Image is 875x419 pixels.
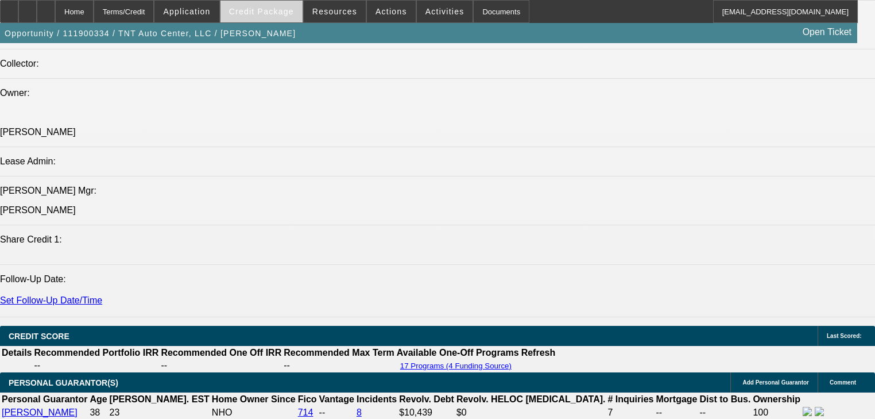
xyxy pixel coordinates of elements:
[798,22,856,42] a: Open Ticket
[830,379,856,386] span: Comment
[456,394,606,404] b: Revolv. HELOC [MEDICAL_DATA].
[154,1,219,22] button: Application
[319,394,354,404] b: Vantage
[656,394,698,404] b: Mortgage
[5,29,296,38] span: Opportunity / 111900334 / TNT Auto Center, LLC / [PERSON_NAME]
[109,406,210,419] td: 23
[425,7,464,16] span: Activities
[220,1,303,22] button: Credit Package
[742,379,809,386] span: Add Personal Guarantor
[827,333,862,339] span: Last Scored:
[229,7,294,16] span: Credit Package
[9,332,69,341] span: CREDIT SCORE
[2,394,87,404] b: Personal Guarantor
[89,406,107,419] td: 38
[211,406,296,419] td: NHO
[396,347,520,359] th: Available One-Off Programs
[753,394,800,404] b: Ownership
[2,408,78,417] a: [PERSON_NAME]
[398,406,455,419] td: $10,439
[298,394,317,404] b: Fico
[417,1,473,22] button: Activities
[160,347,282,359] th: Recommended One Off IRR
[752,406,801,419] td: 100
[1,347,32,359] th: Details
[521,347,556,359] th: Refresh
[375,7,407,16] span: Actions
[367,1,416,22] button: Actions
[283,360,395,371] td: --
[399,394,454,404] b: Revolv. Debt
[212,394,296,404] b: Home Owner Since
[357,408,362,417] a: 8
[319,406,355,419] td: --
[298,408,313,417] a: 714
[33,347,159,359] th: Recommended Portfolio IRR
[456,406,606,419] td: $0
[9,378,118,387] span: PERSONAL GUARANTOR(S)
[312,7,357,16] span: Resources
[110,394,210,404] b: [PERSON_NAME]. EST
[163,7,210,16] span: Application
[656,406,698,419] td: --
[607,394,653,404] b: # Inquiries
[90,394,107,404] b: Age
[283,347,395,359] th: Recommended Max Term
[700,394,751,404] b: Dist to Bus.
[33,360,159,371] td: --
[699,406,752,419] td: --
[607,406,654,419] td: 7
[815,407,824,416] img: linkedin-icon.png
[397,361,515,371] button: 17 Programs (4 Funding Source)
[304,1,366,22] button: Resources
[160,360,282,371] td: --
[803,407,812,416] img: facebook-icon.png
[357,394,397,404] b: Incidents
